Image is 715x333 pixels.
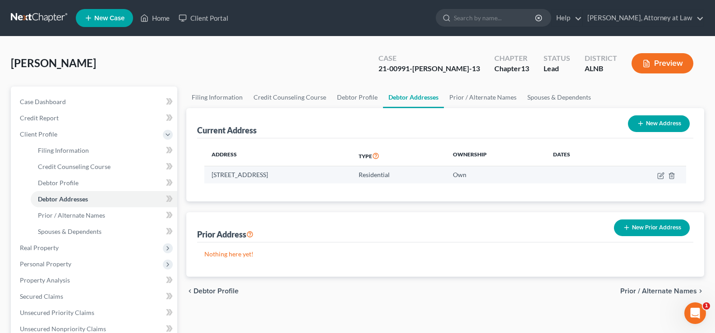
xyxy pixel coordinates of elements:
span: Debtor Addresses [38,195,88,203]
span: 1 [703,302,710,310]
iframe: Intercom live chat [684,302,706,324]
span: 13 [521,64,529,73]
div: Status [544,53,570,64]
td: Own [446,166,546,183]
div: Lead [544,64,570,74]
a: Debtor Profile [31,175,177,191]
td: [STREET_ADDRESS] [204,166,351,183]
input: Search by name... [454,9,536,26]
th: Type [351,146,446,166]
span: [PERSON_NAME] [11,56,96,69]
span: Spouses & Dependents [38,228,101,235]
a: Debtor Addresses [383,87,444,108]
button: chevron_left Debtor Profile [186,287,239,295]
button: New Address [628,115,690,132]
div: Case [378,53,480,64]
a: Client Portal [174,10,233,26]
button: Preview [632,53,693,73]
span: Unsecured Priority Claims [20,309,94,316]
a: Spouses & Dependents [31,224,177,240]
span: Unsecured Nonpriority Claims [20,325,106,333]
div: Chapter [494,53,529,64]
div: District [585,53,617,64]
span: New Case [94,15,125,22]
i: chevron_left [186,287,194,295]
span: Credit Counseling Course [38,163,111,170]
div: Current Address [197,125,257,136]
div: 21-00991-[PERSON_NAME]-13 [378,64,480,74]
th: Address [204,146,351,166]
i: chevron_right [697,287,704,295]
div: ALNB [585,64,617,74]
a: Credit Counseling Course [248,87,332,108]
a: Prior / Alternate Names [444,87,522,108]
a: Credit Counseling Course [31,159,177,175]
span: Credit Report [20,114,59,122]
span: Property Analysis [20,276,70,284]
button: Prior / Alternate Names chevron_right [620,287,704,295]
div: Prior Address [197,229,254,240]
span: Secured Claims [20,292,63,300]
a: Secured Claims [13,288,177,305]
td: Residential [351,166,446,183]
span: Real Property [20,244,59,251]
a: Home [136,10,174,26]
a: Spouses & Dependents [522,87,596,108]
th: Ownership [446,146,546,166]
a: Debtor Profile [332,87,383,108]
a: Filing Information [31,142,177,159]
a: Case Dashboard [13,94,177,110]
span: Debtor Profile [194,287,239,295]
a: Help [552,10,582,26]
span: Prior / Alternate Names [38,211,105,219]
span: Prior / Alternate Names [620,287,697,295]
span: Case Dashboard [20,98,66,105]
a: Debtor Addresses [31,191,177,207]
a: [PERSON_NAME], Attorney at Law [583,10,704,26]
th: Dates [546,146,611,166]
p: Nothing here yet! [204,250,686,259]
span: Debtor Profile [38,179,78,187]
a: Unsecured Priority Claims [13,305,177,321]
a: Prior / Alternate Names [31,207,177,224]
span: Personal Property [20,260,71,268]
span: Filing Information [38,146,89,154]
button: New Prior Address [614,219,690,236]
span: Client Profile [20,130,57,138]
div: Chapter [494,64,529,74]
a: Credit Report [13,110,177,126]
a: Property Analysis [13,272,177,288]
a: Filing Information [186,87,248,108]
